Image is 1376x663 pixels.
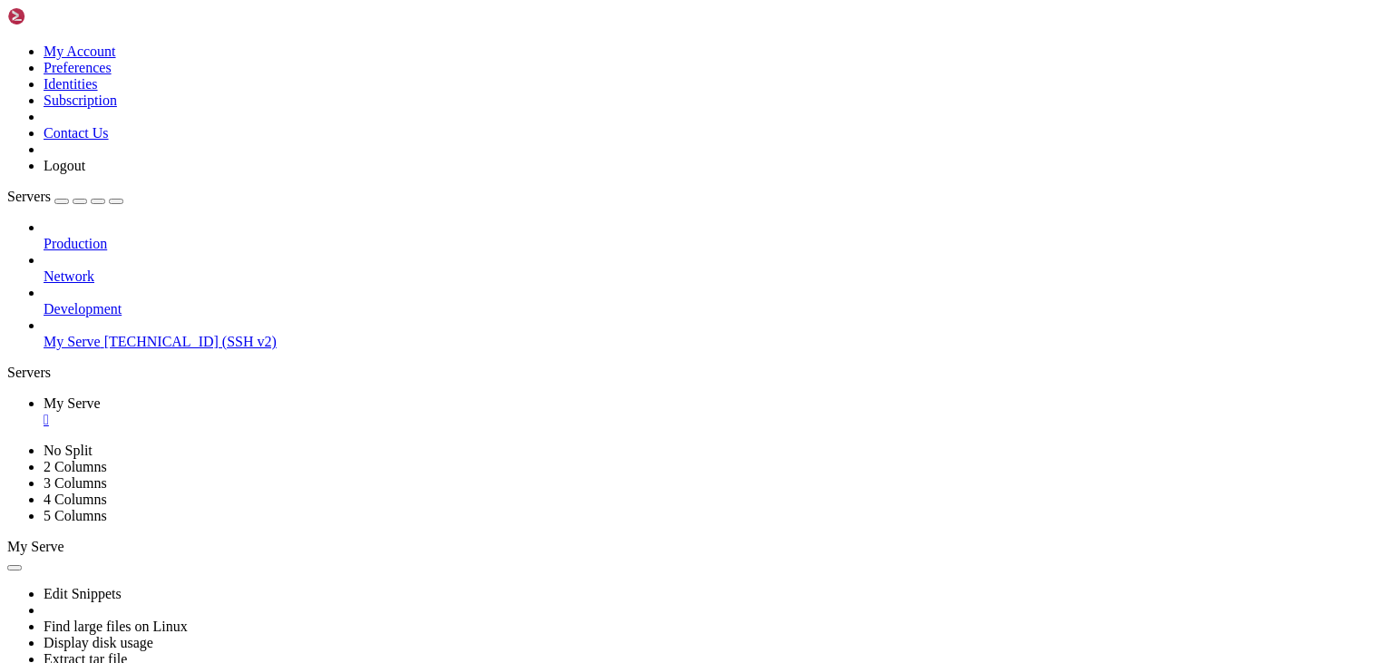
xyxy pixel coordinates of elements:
span: Production [44,236,107,251]
a: Development [44,301,1369,317]
li: Network [44,252,1369,285]
li: My Serve [TECHNICAL_ID] (SSH v2) [44,317,1369,350]
a: No Split [44,443,93,458]
a: Contact Us [44,125,109,141]
span: Development [44,301,122,317]
span: My Serve [44,395,101,411]
a: Identities [44,76,98,92]
a: My Serve [TECHNICAL_ID] (SSH v2) [44,334,1369,350]
span: Network [44,268,94,284]
a: My Account [44,44,116,59]
span: [TECHNICAL_ID] (SSH v2) [104,334,277,349]
a: Production [44,236,1369,252]
span: Servers [7,189,51,204]
a: Display disk usage [44,635,153,650]
a: Subscription [44,93,117,108]
x-row: Last login: [DATE] from [TECHNICAL_ID] [7,138,1141,154]
x-row: Debian GNU/Linux comes with ABSOLUTELY NO WARRANTY, to the extent [7,105,1141,122]
a: My Serve [44,395,1369,428]
li: Production [44,219,1369,252]
x-row: dai1228@v2202505261259338547:~$ [7,154,1141,171]
div: (32, 9) [252,154,259,171]
a: 4 Columns [44,492,107,507]
a: Servers [7,189,123,204]
a: 5 Columns [44,508,107,523]
li: Development [44,285,1369,317]
span: My Serve [7,539,64,554]
x-row: individual files in /usr/share/doc/*/copyright. [7,73,1141,89]
a: Network [44,268,1369,285]
span: My Serve [44,334,101,349]
a: Find large files on Linux [44,619,188,634]
a: 2 Columns [44,459,107,474]
a: Edit Snippets [44,586,122,601]
a: Preferences [44,60,112,75]
img: Shellngn [7,7,112,25]
x-row: Linux v2202505261259338547 6.1.0-34-amd64 #1 SMP PREEMPT_DYNAMIC Debian 6.1.135-1 ([DATE]) x86_64 [7,7,1141,24]
a: 3 Columns [44,475,107,491]
a:  [44,412,1369,428]
x-row: The programs included with the Debian GNU/Linux system are free software; [7,40,1141,56]
x-row: permitted by applicable law. [7,122,1141,138]
a: Logout [44,158,85,173]
div: Servers [7,365,1369,381]
x-row: the exact distribution terms for each program are described in the [7,56,1141,73]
